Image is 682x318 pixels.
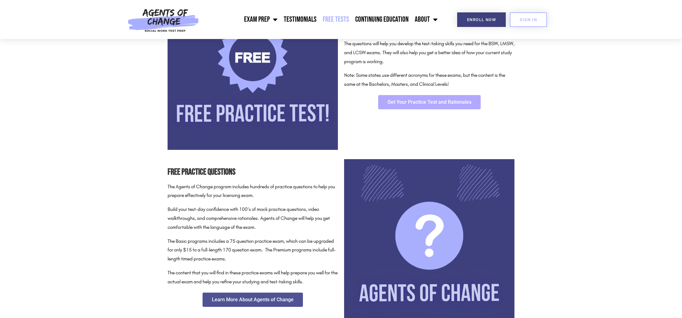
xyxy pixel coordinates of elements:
p: The content that you will find in these practice exams will help prepare you well for the actual ... [168,268,338,286]
p: The questions will help you develop the test-taking skills you need for the BSW, LMSW, and LCSW e... [344,39,514,66]
p: Note: Some states use different acronyms for these exams, but the content is the same at the Bach... [344,71,514,89]
span: SIGN IN [520,18,537,22]
a: About [412,12,441,27]
a: Learn More About Agents of Change [203,293,303,307]
p: Build your test-day confidence with 100’s of mock practice questions, video walkthroughs, and com... [168,205,338,232]
span: Enroll Now [467,18,496,22]
a: Exam Prep [241,12,281,27]
span: Get Your Practice Test and Rationales [387,100,471,105]
p: The Agents of Change program includes hundreds of practice questions to help you prepare effectiv... [168,182,338,200]
h2: Free Practice Questions [168,165,338,179]
span: Learn More About Agents of Change [212,297,294,302]
nav: Menu [202,12,441,27]
a: SIGN IN [510,12,547,27]
a: Continuing Education [352,12,412,27]
p: The Basic programs includes a 75 question practice exam, which can be upgraded for only $15 to a ... [168,237,338,264]
a: Get Your Practice Test and Rationales [378,95,481,109]
a: Testimonials [281,12,320,27]
a: Free Tests [320,12,352,27]
a: Enroll Now [457,12,506,27]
